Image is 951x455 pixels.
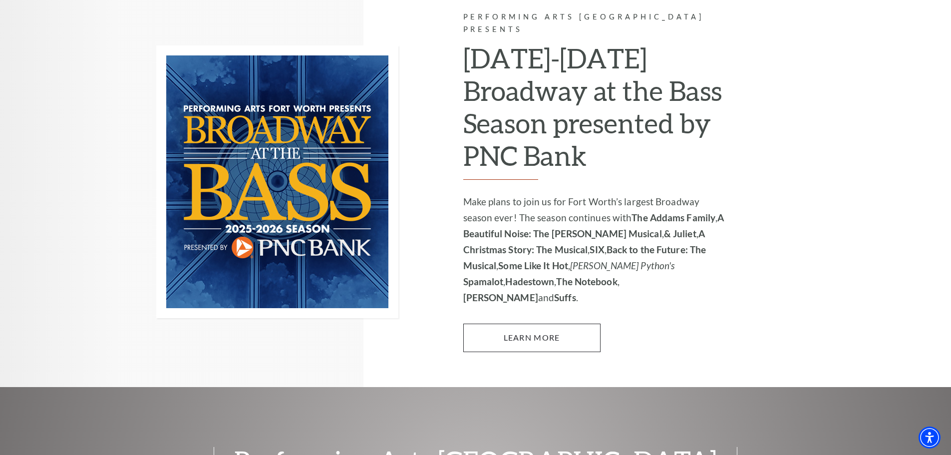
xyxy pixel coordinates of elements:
strong: The Notebook [556,276,617,287]
div: Accessibility Menu [919,427,941,449]
em: [PERSON_NAME] Python's [570,260,674,271]
img: Performing Arts Fort Worth Presents [156,45,398,318]
strong: A Christmas Story: The Musical [463,228,705,255]
p: Performing Arts [GEOGRAPHIC_DATA] Presents [463,11,730,36]
strong: Some Like It Hot [498,260,568,271]
strong: SIX [590,244,604,255]
a: Learn More 2025-2026 Broadway at the Bass Season presented by PNC Bank [463,324,601,352]
h2: [DATE]-[DATE] Broadway at the Bass Season presented by PNC Bank [463,42,730,180]
strong: A Beautiful Noise: The [PERSON_NAME] Musical [463,212,724,239]
p: Make plans to join us for Fort Worth’s largest Broadway season ever! The season continues with , ... [463,194,730,306]
strong: Suffs [554,292,576,303]
strong: [PERSON_NAME] [463,292,538,303]
strong: The Addams Family [632,212,715,223]
strong: Hadestown [505,276,554,287]
strong: Back to the Future: The Musical [463,244,706,271]
strong: Spamalot [463,276,504,287]
strong: & Juliet [664,228,696,239]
